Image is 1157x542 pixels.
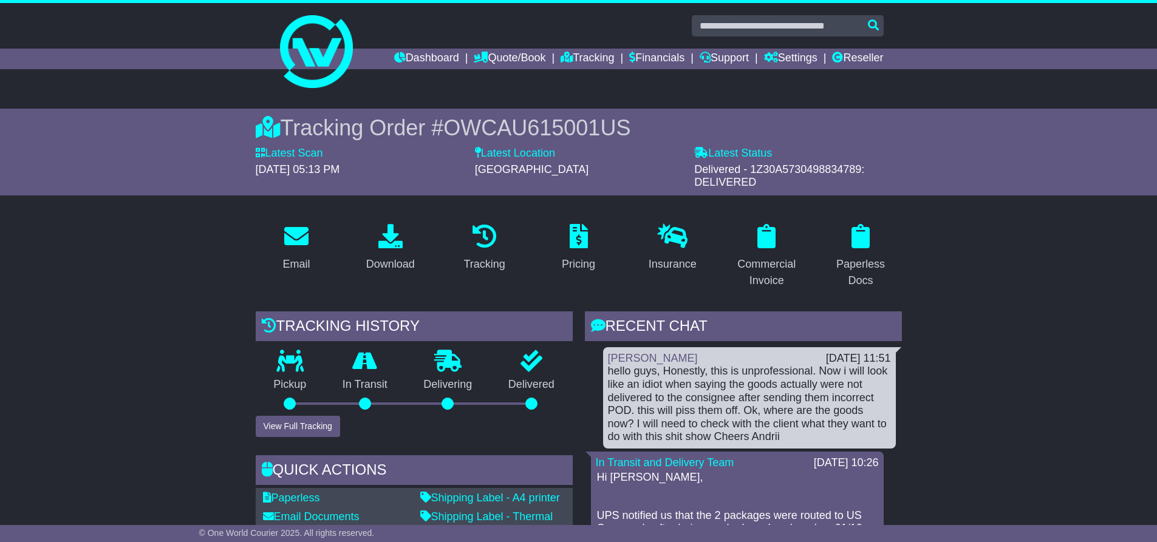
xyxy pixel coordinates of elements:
div: Insurance [649,256,697,273]
div: Quick Actions [256,455,573,488]
a: Reseller [832,49,883,69]
label: Latest Location [475,147,555,160]
a: Commercial Invoice [726,220,808,293]
span: © One World Courier 2025. All rights reserved. [199,528,375,538]
a: [PERSON_NAME] [608,352,698,364]
a: Tracking [561,49,614,69]
a: In Transit and Delivery Team [596,456,734,469]
div: [DATE] 11:51 [826,352,891,365]
a: Pricing [554,220,603,277]
a: Paperless Docs [820,220,902,293]
label: Latest Status [694,147,772,160]
a: Dashboard [394,49,459,69]
a: Email Documents [263,510,360,523]
div: Pricing [562,256,595,273]
div: Tracking history [256,311,573,344]
a: Settings [764,49,817,69]
a: Shipping Label - Thermal printer [420,510,553,536]
div: Tracking [463,256,505,273]
p: In Transit [324,378,406,391]
a: Download [358,220,423,277]
a: Shipping Label - A4 printer [420,492,560,504]
a: Paperless [263,492,320,504]
span: OWCAU615001US [443,115,630,140]
a: Email [275,220,318,277]
div: [DATE] 10:26 [814,456,879,470]
a: Support [700,49,749,69]
div: Email [282,256,310,273]
a: Quote/Book [474,49,545,69]
p: Hi [PERSON_NAME], [597,471,878,484]
div: Paperless Docs [828,256,894,289]
a: Tracking [456,220,513,277]
label: Latest Scan [256,147,323,160]
a: Financials [629,49,684,69]
div: Commercial Invoice [734,256,800,289]
div: Tracking Order # [256,115,902,141]
p: Delivered [490,378,573,391]
div: hello guys, Honestly, this is unprofessional. Now i will look like an idiot when saying the goods... [608,365,891,444]
span: [GEOGRAPHIC_DATA] [475,163,589,175]
span: Delivered - 1Z30A5730498834789: DELIVERED [694,163,864,189]
div: RECENT CHAT [585,311,902,344]
a: Insurance [641,220,705,277]
p: Delivering [406,378,491,391]
button: View Full Tracking [256,416,340,437]
div: Download [366,256,415,273]
p: Pickup [256,378,325,391]
span: [DATE] 05:13 PM [256,163,340,175]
